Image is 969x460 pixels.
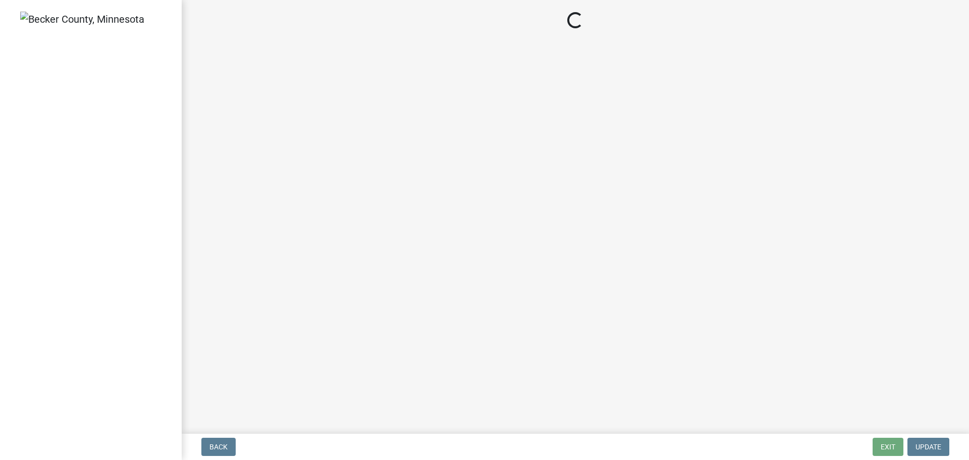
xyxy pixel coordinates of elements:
[20,12,144,27] img: Becker County, Minnesota
[916,443,941,451] span: Update
[209,443,228,451] span: Back
[907,438,949,456] button: Update
[201,438,236,456] button: Back
[873,438,903,456] button: Exit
